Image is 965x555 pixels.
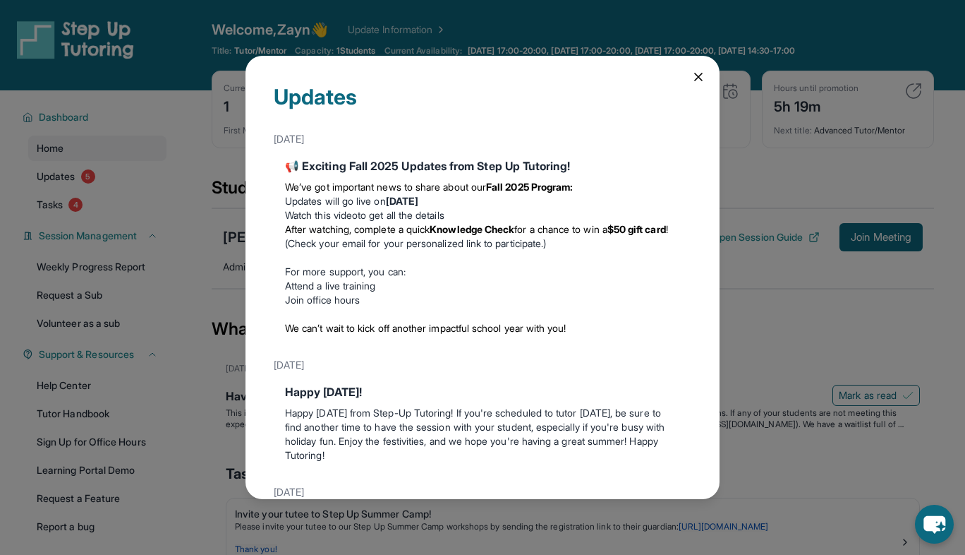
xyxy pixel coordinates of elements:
[274,352,691,378] div: [DATE]
[285,194,680,208] li: Updates will go live on
[285,209,358,221] a: Watch this video
[285,322,566,334] span: We can’t wait to kick off another impactful school year with you!
[274,84,691,126] div: Updates
[274,126,691,152] div: [DATE]
[915,505,954,544] button: chat-button
[666,223,668,235] span: !
[285,280,376,292] a: Attend a live training
[285,383,680,400] div: Happy [DATE]!
[514,223,607,235] span: for a chance to win a
[486,181,573,193] strong: Fall 2025 Program:
[607,223,666,235] strong: $50 gift card
[285,406,680,462] p: Happy [DATE] from Step-Up Tutoring! If you're scheduled to tutor [DATE], be sure to find another ...
[285,208,680,222] li: to get all the details
[285,222,680,251] li: (Check your email for your personalized link to participate.)
[430,223,514,235] strong: Knowledge Check
[285,223,430,235] span: After watching, complete a quick
[274,479,691,505] div: [DATE]
[285,157,680,174] div: 📢 Exciting Fall 2025 Updates from Step Up Tutoring!
[285,265,680,279] p: For more support, you can:
[285,294,360,306] a: Join office hours
[386,195,418,207] strong: [DATE]
[285,181,486,193] span: We’ve got important news to share about our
